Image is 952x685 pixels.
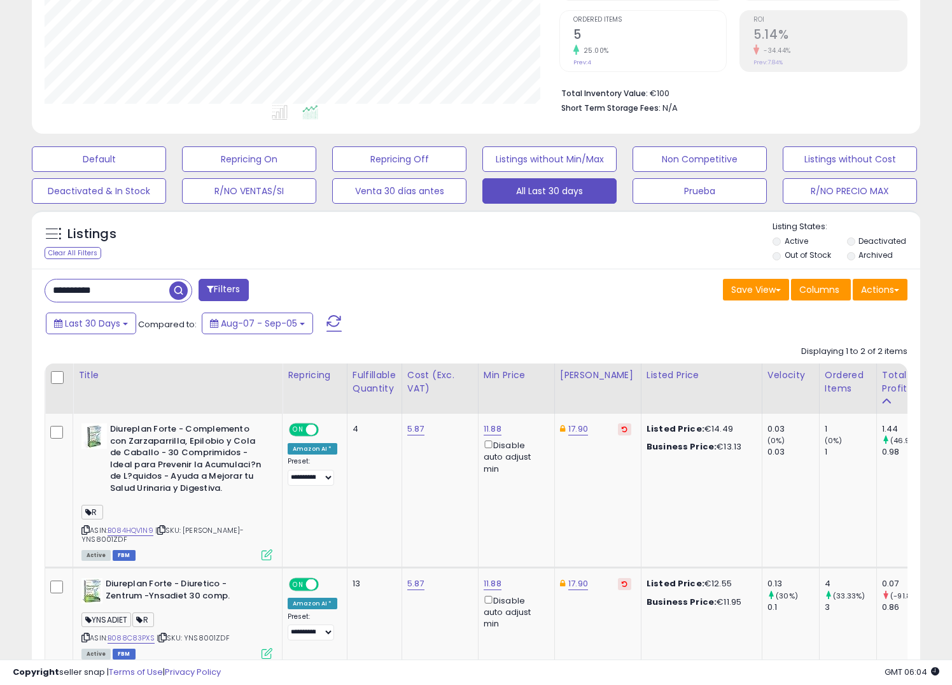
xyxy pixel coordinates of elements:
div: Clear All Filters [45,247,101,259]
span: ON [290,579,306,590]
div: 4 [825,578,876,590]
a: B084HQV1N9 [108,525,153,536]
div: Ordered Items [825,369,871,395]
span: R [81,505,103,519]
div: Preset: [288,457,337,486]
span: YNSADIET [81,612,131,627]
img: 51DW84PHC1L._SL40_.jpg [81,423,107,449]
a: 11.88 [484,423,501,435]
a: 17.90 [568,423,588,435]
div: €14.49 [647,423,752,435]
div: €13.13 [647,441,752,453]
div: 13 [353,578,392,590]
div: 0.86 [882,602,934,613]
button: Venta 30 días antes [332,178,466,204]
button: Non Competitive [633,146,767,172]
div: Fulfillable Quantity [353,369,396,395]
div: 4 [353,423,392,435]
h2: 5 [573,27,727,45]
div: Listed Price [647,369,757,382]
b: Business Price: [647,441,717,453]
a: 5.87 [407,577,424,590]
label: Out of Stock [785,250,831,260]
div: Cost (Exc. VAT) [407,369,473,395]
div: 1 [825,423,876,435]
b: Diureplan Forte - Complemento con Zarzaparrilla, Epilobio y Cola de Caballo - 30 Comprimidos - Id... [110,423,265,497]
span: OFF [317,425,337,435]
button: Repricing On [182,146,316,172]
button: Listings without Min/Max [482,146,617,172]
span: ROI [753,17,907,24]
span: Last 30 Days [65,317,120,330]
div: Amazon AI * [288,598,337,609]
span: OFF [317,579,337,590]
div: ASIN: [81,423,272,559]
small: (0%) [767,435,785,446]
div: €12.55 [647,578,752,590]
span: | SKU: YNS8001ZDF [157,633,230,643]
b: Business Price: [647,596,717,608]
div: Disable auto adjust min [484,438,545,475]
div: 0.03 [767,423,819,435]
div: Velocity [767,369,814,382]
button: Default [32,146,166,172]
div: Amazon AI * [288,443,337,455]
a: 11.88 [484,577,501,590]
b: Listed Price: [647,423,704,435]
a: 17.90 [568,577,588,590]
div: 3 [825,602,876,613]
b: Diureplan Forte - Diuretico - Zentrum -Ynsadiet 30 comp. [106,578,260,605]
span: Columns [799,283,839,296]
label: Active [785,236,808,246]
label: Archived [858,250,893,260]
span: All listings currently available for purchase on Amazon [81,550,111,561]
div: €11.95 [647,597,752,608]
span: Aug-07 - Sep-05 [221,317,297,330]
div: 0.07 [882,578,934,590]
span: Compared to: [138,318,197,330]
div: Displaying 1 to 2 of 2 items [801,346,907,358]
button: Prueba [633,178,767,204]
div: Total Profit [882,369,928,395]
span: 2025-10-6 06:04 GMT [885,666,939,678]
div: Title [78,369,277,382]
div: 0.13 [767,578,819,590]
h5: Listings [67,225,116,243]
button: Columns [791,279,851,300]
span: N/A [662,102,678,114]
b: Total Inventory Value: [561,88,648,99]
div: Preset: [288,612,337,641]
div: 1.44 [882,423,934,435]
div: Disable auto adjust min [484,593,545,630]
b: Listed Price: [647,577,704,590]
small: (30%) [776,591,798,601]
small: Prev: 4 [573,59,591,66]
small: -34.44% [759,46,791,55]
div: 0.1 [767,602,819,613]
div: 0.03 [767,446,819,458]
div: Repricing [288,369,342,382]
small: Prev: 7.84% [753,59,783,66]
a: Terms of Use [109,666,163,678]
img: 51Q0pyO+O0L._SL40_.jpg [81,578,102,604]
h2: 5.14% [753,27,907,45]
small: 25.00% [579,46,609,55]
div: seller snap | | [13,667,221,679]
button: R/NO VENTAS/SI [182,178,316,204]
button: Last 30 Days [46,313,136,334]
button: Save View [723,279,789,300]
span: FBM [113,550,136,561]
b: Short Term Storage Fees: [561,102,661,113]
button: Filters [199,279,248,301]
div: 1 [825,446,876,458]
strong: Copyright [13,666,59,678]
a: B088C83PXS [108,633,155,644]
button: All Last 30 days [482,178,617,204]
li: €100 [561,85,899,100]
small: (33.33%) [833,591,865,601]
span: | SKU: [PERSON_NAME]-YNS8001ZDF [81,525,244,544]
div: [PERSON_NAME] [560,369,636,382]
span: Ordered Items [573,17,727,24]
button: Deactivated & In Stock [32,178,166,204]
span: ON [290,425,306,435]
